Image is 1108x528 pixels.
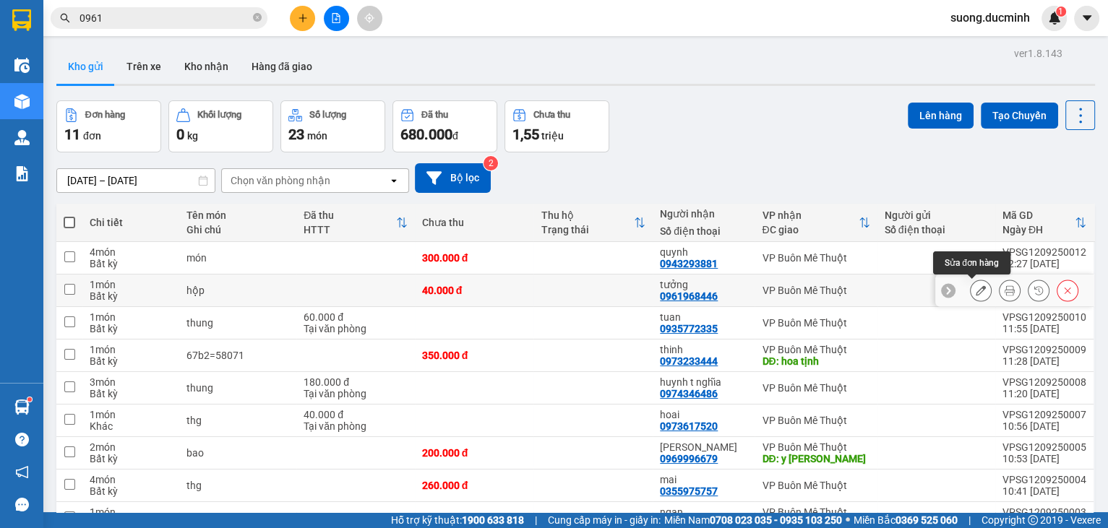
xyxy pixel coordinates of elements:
[1002,420,1086,432] div: 10:56 [DATE]
[1002,409,1086,420] div: VPSG1209250007
[660,376,747,388] div: huynh t nghĩa
[90,485,172,497] div: Bất kỳ
[660,246,747,258] div: quynh
[970,280,992,301] div: Sửa đơn hàng
[422,512,527,524] div: 100.000 đ
[762,317,869,329] div: VP Buôn Mê Thuột
[660,388,718,399] div: 0974346486
[422,350,527,361] div: 350.000 đ
[7,61,100,109] li: VP VP [GEOGRAPHIC_DATA]
[755,204,877,242] th: Toggle SortBy
[85,110,125,120] div: Đơn hàng
[231,173,330,188] div: Chọn văn phòng nhận
[186,317,289,329] div: thung
[1002,224,1075,235] div: Ngày ĐH
[1002,453,1086,464] div: 10:53 [DATE]
[762,441,869,453] div: VP Buôn Mê Thuột
[90,246,172,258] div: 4 món
[1002,258,1086,269] div: 12:27 [DATE]
[115,49,173,84] button: Trên xe
[56,49,115,84] button: Kho gửi
[186,285,289,296] div: hộp
[660,208,747,220] div: Người nhận
[186,415,289,426] div: thg
[1048,12,1061,25] img: icon-new-feature
[304,388,407,399] div: Tại văn phòng
[90,279,172,290] div: 1 món
[1002,474,1086,485] div: VPSG1209250004
[660,344,747,355] div: thinh
[660,506,747,518] div: ngan
[364,13,374,23] span: aim
[1002,246,1086,258] div: VPSG1209250012
[304,323,407,334] div: Tại văn phòng
[1014,46,1062,61] div: ver 1.8.143
[660,355,718,367] div: 0973233444
[981,103,1058,129] button: Tạo Chuyến
[660,279,747,290] div: tưởng
[90,474,172,485] div: 4 món
[660,225,747,237] div: Số điện thoại
[422,480,527,491] div: 260.000 đ
[60,13,70,23] span: search
[186,252,289,264] div: món
[15,465,29,479] span: notification
[762,224,858,235] div: ĐC giao
[90,344,172,355] div: 1 món
[90,323,172,334] div: Bất kỳ
[27,397,32,402] sup: 1
[12,9,31,31] img: logo-vxr
[7,7,210,35] li: [PERSON_NAME]
[280,100,385,152] button: Số lượng23món
[1002,311,1086,323] div: VPSG1209250010
[90,409,172,420] div: 1 món
[186,209,289,221] div: Tên món
[1074,6,1099,31] button: caret-down
[452,130,458,142] span: đ
[14,166,30,181] img: solution-icon
[298,13,308,23] span: plus
[90,376,172,388] div: 3 món
[80,10,250,26] input: Tìm tên, số ĐT hoặc mã đơn
[533,110,570,120] div: Chưa thu
[762,355,869,367] div: DĐ: hoa tịnh
[1028,515,1038,525] span: copyright
[660,311,747,323] div: tuan
[90,506,172,518] div: 1 món
[186,382,289,394] div: thung
[304,224,395,235] div: HTTT
[422,252,527,264] div: 300.000 đ
[762,344,869,355] div: VP Buôn Mê Thuột
[660,485,718,497] div: 0355975757
[64,126,80,143] span: 11
[388,175,400,186] svg: open
[1002,441,1086,453] div: VPSG1209250005
[186,480,289,491] div: thg
[484,156,498,170] sup: 2
[533,204,653,242] th: Toggle SortBy
[14,399,30,415] img: warehouse-icon
[1002,506,1086,518] div: VPSG1209250003
[290,6,315,31] button: plus
[14,94,30,109] img: warehouse-icon
[15,433,29,446] span: question-circle
[854,512,958,528] span: Miền Bắc
[186,447,289,459] div: bao
[541,209,634,221] div: Thu hộ
[324,6,349,31] button: file-add
[762,480,869,491] div: VP Buôn Mê Thuột
[1002,376,1086,388] div: VPSG1209250008
[512,126,539,143] span: 1,55
[187,130,198,142] span: kg
[908,103,974,129] button: Lên hàng
[939,9,1042,27] span: suong.ducminh
[90,441,172,453] div: 2 món
[762,382,869,394] div: VP Buôn Mê Thuột
[762,506,869,518] div: VP Buôn Mê Thuột
[304,209,395,221] div: Đã thu
[535,512,537,528] span: |
[1002,323,1086,334] div: 11:55 [DATE]
[288,126,304,143] span: 23
[14,130,30,145] img: warehouse-icon
[90,453,172,464] div: Bất kỳ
